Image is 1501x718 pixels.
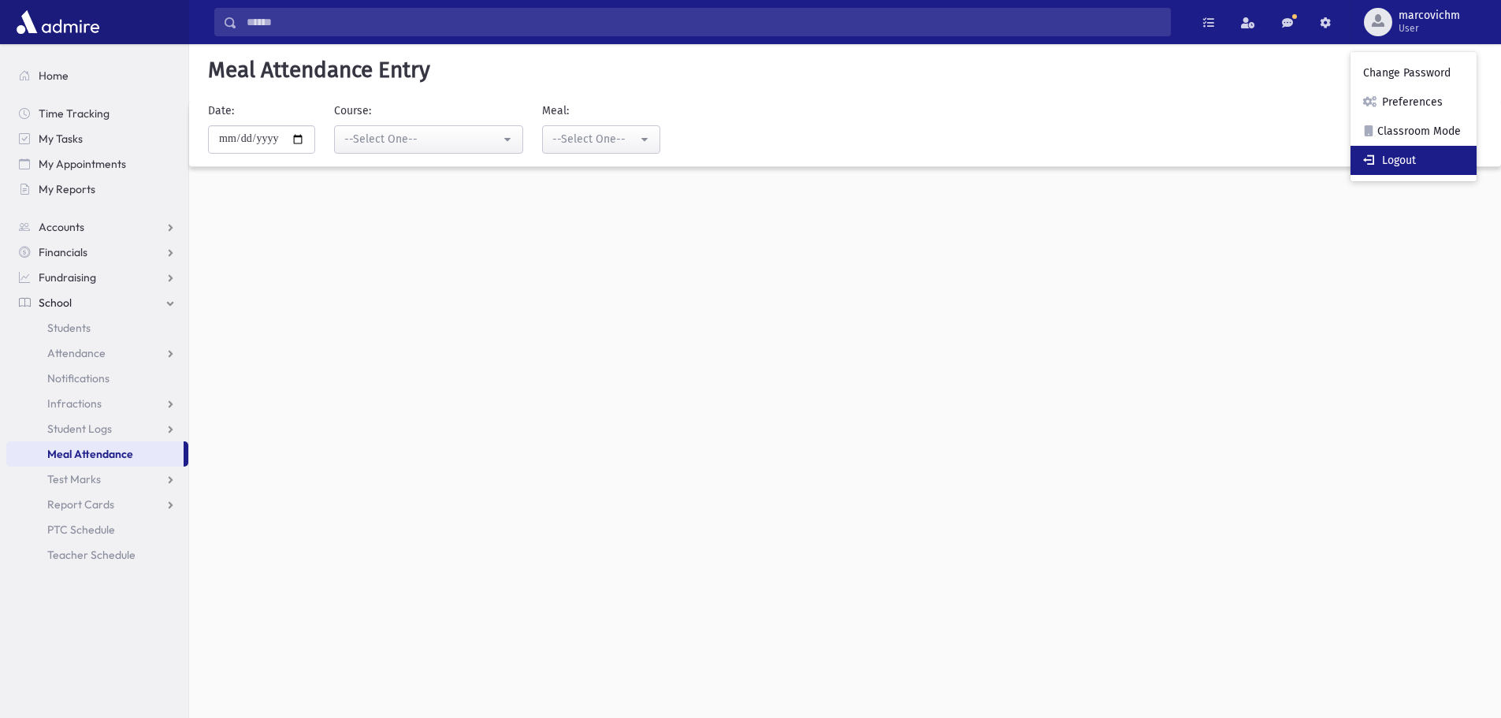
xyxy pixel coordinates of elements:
[6,177,188,202] a: My Reports
[6,265,188,290] a: Fundraising
[6,517,188,542] a: PTC Schedule
[39,132,83,146] span: My Tasks
[6,214,188,240] a: Accounts
[47,447,133,461] span: Meal Attendance
[47,422,112,436] span: Student Logs
[542,102,569,119] label: Meal:
[6,542,188,567] a: Teacher Schedule
[39,245,87,259] span: Financials
[13,6,103,38] img: AdmirePro
[552,131,637,147] div: --Select One--
[6,391,188,416] a: Infractions
[6,101,188,126] a: Time Tracking
[6,315,188,340] a: Students
[1351,87,1477,117] a: Preferences
[334,125,523,154] button: --Select One--
[47,548,136,562] span: Teacher Schedule
[47,321,91,335] span: Students
[334,102,371,119] label: Course:
[6,467,188,492] a: Test Marks
[47,523,115,537] span: PTC Schedule
[39,106,110,121] span: Time Tracking
[1351,117,1477,146] a: Classroom Mode
[39,296,72,310] span: School
[1399,22,1460,35] span: User
[39,157,126,171] span: My Appointments
[237,8,1170,36] input: Search
[39,220,84,234] span: Accounts
[1399,9,1460,22] span: marcovichm
[39,182,95,196] span: My Reports
[47,472,101,486] span: Test Marks
[208,102,234,119] label: Date:
[6,151,188,177] a: My Appointments
[344,131,500,147] div: --Select One--
[47,371,110,385] span: Notifications
[6,340,188,366] a: Attendance
[6,240,188,265] a: Financials
[1351,58,1477,87] a: Change Password
[6,126,188,151] a: My Tasks
[202,57,1488,84] h5: Meal Attendance Entry
[6,63,188,88] a: Home
[6,492,188,517] a: Report Cards
[47,396,102,411] span: Infractions
[6,441,184,467] a: Meal Attendance
[6,366,188,391] a: Notifications
[6,290,188,315] a: School
[47,497,114,512] span: Report Cards
[47,346,106,360] span: Attendance
[1351,146,1477,175] a: Logout
[6,416,188,441] a: Student Logs
[39,69,69,83] span: Home
[542,125,660,154] button: --Select One--
[39,270,96,285] span: Fundraising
